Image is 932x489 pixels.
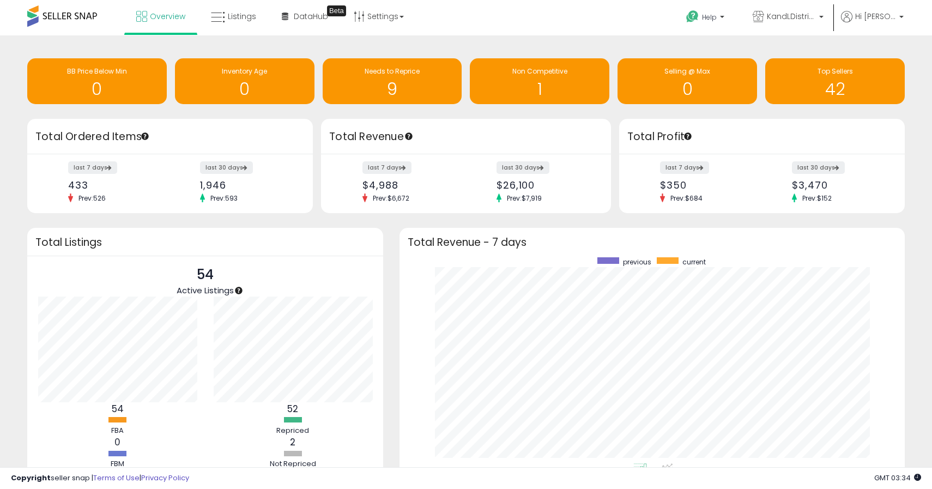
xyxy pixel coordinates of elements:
[200,179,294,191] div: 1,946
[683,131,693,141] div: Tooltip anchor
[180,80,309,98] h1: 0
[11,473,51,483] strong: Copyright
[497,179,592,191] div: $26,100
[290,436,295,449] b: 2
[67,67,127,76] span: BB Price Below Min
[200,161,253,174] label: last 30 days
[68,179,162,191] div: 433
[470,58,609,104] a: Non Competitive 1
[702,13,717,22] span: Help
[73,194,111,203] span: Prev: 526
[68,161,117,174] label: last 7 days
[677,2,735,35] a: Help
[501,194,547,203] span: Prev: $7,919
[141,473,189,483] a: Privacy Policy
[260,459,325,469] div: Not Repriced
[367,194,415,203] span: Prev: $6,672
[294,11,328,22] span: DataHub
[841,11,904,35] a: Hi [PERSON_NAME]
[623,257,651,267] span: previous
[93,473,140,483] a: Terms of Use
[408,238,897,246] h3: Total Revenue - 7 days
[35,129,305,144] h3: Total Ordered Items
[222,67,267,76] span: Inventory Age
[623,80,752,98] h1: 0
[35,238,375,246] h3: Total Listings
[792,161,845,174] label: last 30 days
[33,80,161,98] h1: 0
[112,402,124,415] b: 54
[797,194,837,203] span: Prev: $152
[228,11,256,22] span: Listings
[27,58,167,104] a: BB Price Below Min 0
[175,58,314,104] a: Inventory Age 0
[686,10,699,23] i: Get Help
[665,194,708,203] span: Prev: $684
[664,67,710,76] span: Selling @ Max
[767,11,816,22] span: KandLDistribution LLC
[404,131,414,141] div: Tooltip anchor
[328,80,457,98] h1: 9
[234,286,244,295] div: Tooltip anchor
[140,131,150,141] div: Tooltip anchor
[618,58,757,104] a: Selling @ Max 0
[114,436,120,449] b: 0
[792,179,886,191] div: $3,470
[329,129,603,144] h3: Total Revenue
[287,402,298,415] b: 52
[177,264,234,285] p: 54
[627,129,897,144] h3: Total Profit
[362,179,458,191] div: $4,988
[362,161,411,174] label: last 7 days
[177,285,234,296] span: Active Listings
[205,194,243,203] span: Prev: 593
[497,161,549,174] label: last 30 days
[323,58,462,104] a: Needs to Reprice 9
[660,179,754,191] div: $350
[327,5,346,16] div: Tooltip anchor
[85,459,150,469] div: FBM
[11,473,189,484] div: seller snap | |
[818,67,853,76] span: Top Sellers
[512,67,567,76] span: Non Competitive
[475,80,604,98] h1: 1
[660,161,709,174] label: last 7 days
[365,67,420,76] span: Needs to Reprice
[150,11,185,22] span: Overview
[855,11,896,22] span: Hi [PERSON_NAME]
[874,473,921,483] span: 2025-09-9 03:34 GMT
[682,257,706,267] span: current
[260,426,325,436] div: Repriced
[765,58,905,104] a: Top Sellers 42
[771,80,899,98] h1: 42
[85,426,150,436] div: FBA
